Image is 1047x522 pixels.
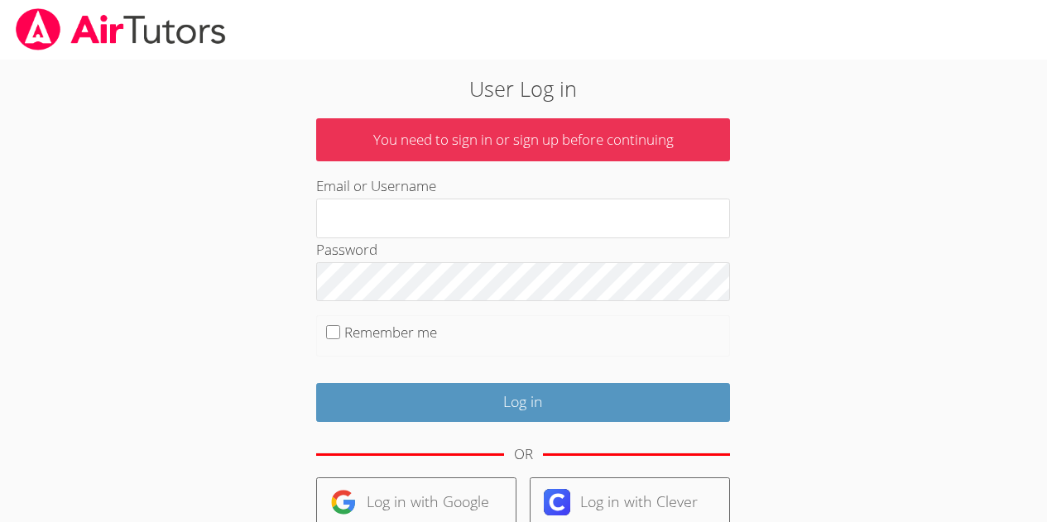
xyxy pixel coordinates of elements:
input: Log in [316,383,730,422]
img: airtutors_banner-c4298cdbf04f3fff15de1276eac7730deb9818008684d7c2e4769d2f7ddbe033.png [14,8,228,50]
label: Remember me [344,323,437,342]
img: google-logo-50288ca7cdecda66e5e0955fdab243c47b7ad437acaf1139b6f446037453330a.svg [330,489,357,515]
p: You need to sign in or sign up before continuing [316,118,730,162]
label: Password [316,240,377,259]
h2: User Log in [241,73,806,104]
div: OR [514,443,533,467]
label: Email or Username [316,176,436,195]
img: clever-logo-6eab21bc6e7a338710f1a6ff85c0baf02591cd810cc4098c63d3a4b26e2feb20.svg [544,489,570,515]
